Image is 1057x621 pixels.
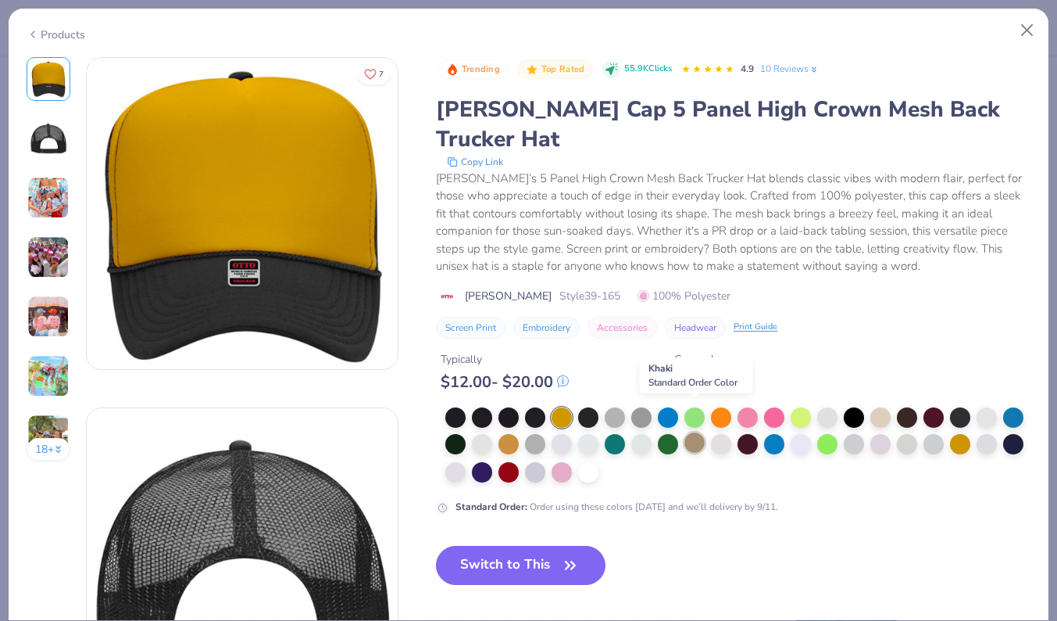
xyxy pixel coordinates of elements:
img: User generated content [27,177,70,219]
button: Embroidery [513,317,580,339]
div: $ 12.00 - $ 20.00 [441,372,569,392]
span: Standard Order Color [648,376,737,389]
button: Badge Button [517,59,592,80]
span: 7 [379,70,384,78]
div: Comes In [674,351,737,368]
span: Top Rated [541,65,585,74]
img: brand logo [436,290,457,303]
div: Products [27,27,85,43]
img: User generated content [27,236,70,278]
strong: Standard Order : [455,501,527,513]
button: Like [357,63,391,85]
button: Switch to This [436,546,605,585]
img: Trending sort [446,63,459,76]
button: Accessories [587,317,657,339]
div: Order using these colors [DATE] and we’ll delivery by 9/11. [455,500,778,514]
button: Badge Button [437,59,508,80]
img: Back [30,120,67,157]
span: 100% Polyester [637,288,730,304]
div: [PERSON_NAME] Cap 5 Panel High Crown Mesh Back Trucker Hat [436,95,1030,154]
span: Style 39-165 [559,288,620,304]
div: Khaki [640,357,753,393]
span: 55.9K Clicks [624,63,672,76]
img: User generated content [27,415,70,457]
span: Trending [462,65,500,74]
div: [PERSON_NAME]’s 5 Panel High Crown Mesh Back Trucker Hat blends classic vibes with modern flair, ... [436,170,1030,275]
div: Print Guide [734,321,777,334]
span: 4.9 [741,63,754,75]
button: Headwear [665,317,726,339]
div: Typically [441,351,569,368]
button: copy to clipboard [442,154,508,170]
button: Screen Print [436,317,505,339]
span: [PERSON_NAME] [465,288,552,304]
img: Front [87,58,398,369]
button: Close [1012,16,1042,45]
img: User generated content [27,296,70,338]
img: Top Rated sort [526,63,538,76]
a: 10 Reviews [760,62,820,76]
img: Front [30,60,67,98]
div: 4.9 Stars [681,57,734,82]
button: 18+ [27,438,71,461]
img: User generated content [27,355,70,397]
